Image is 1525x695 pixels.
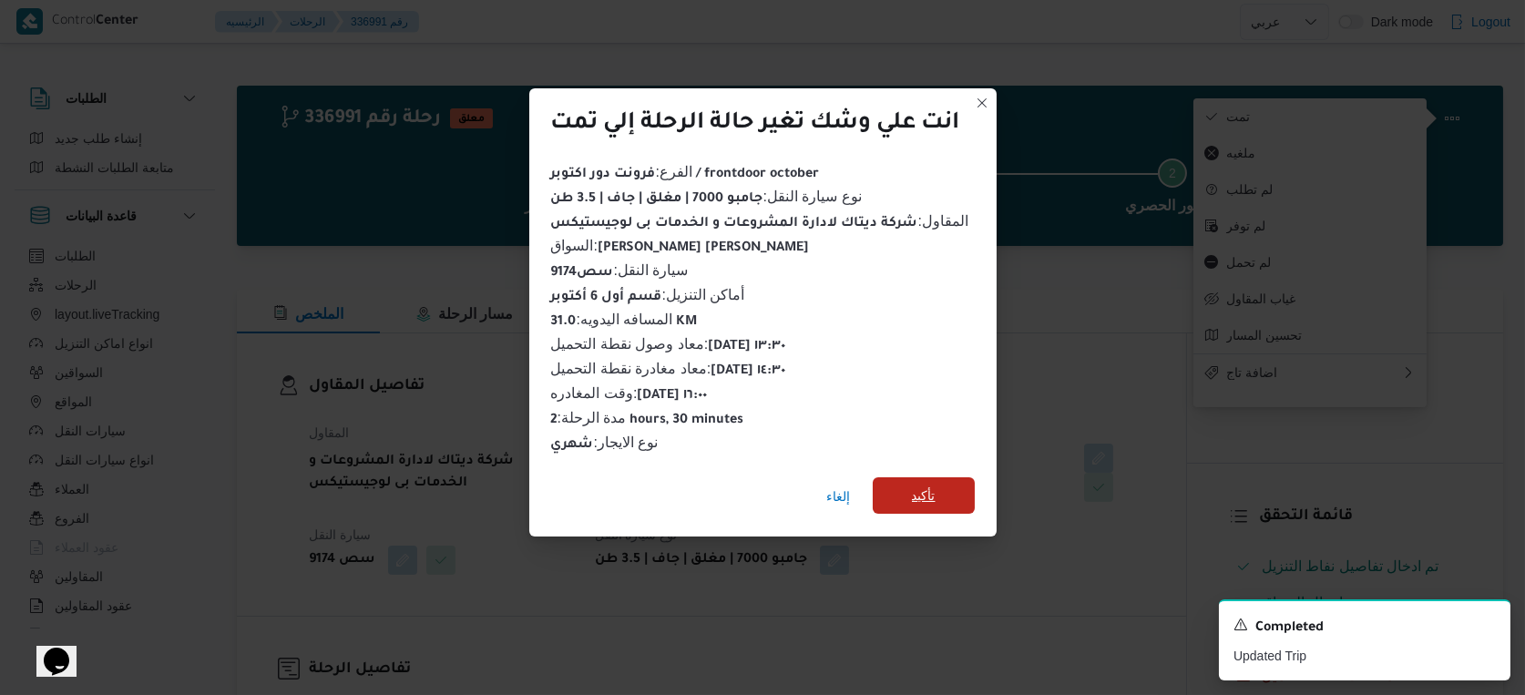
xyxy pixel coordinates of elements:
[1233,616,1496,639] div: Notification
[971,92,993,114] button: Closes this modal window
[551,110,960,139] div: انت علي وشك تغير حالة الرحلة إلي تمت
[551,312,698,327] span: المسافه اليدويه :
[551,410,744,425] span: مدة الرحلة :
[551,238,809,253] span: السواق :
[551,192,763,207] b: جامبو 7000 | مغلق | جاف | 3.5 طن
[551,361,786,376] span: معاد مغادرة نقطة التحميل :
[551,336,786,352] span: معاد وصول نقطة التحميل :
[820,478,858,515] button: إلغاء
[551,287,745,302] span: أماكن التنزيل :
[551,262,689,278] span: سيارة النقل :
[551,414,744,428] b: 2 hours, 30 minutes
[551,164,819,179] span: الفرع :
[551,291,662,305] b: قسم أول 6 أكتوبر
[711,364,785,379] b: [DATE] ١٤:٣٠
[18,622,77,677] iframe: chat widget
[1255,618,1324,639] span: Completed
[912,485,936,506] span: تأكيد
[551,168,819,182] b: فرونت دور اكتوبر / frontdoor october
[551,315,698,330] b: 31.0 KM
[551,438,594,453] b: شهري
[1233,647,1496,666] p: Updated Trip
[551,385,708,401] span: وقت المغادره :
[551,189,862,204] span: نوع سيارة النقل :
[551,434,659,450] span: نوع الايجار :
[873,477,975,514] button: تأكيد
[598,241,809,256] b: [PERSON_NAME] [PERSON_NAME]
[551,213,968,229] span: المقاول :
[708,340,785,354] b: [DATE] ١٣:٣٠
[551,217,918,231] b: شركة ديتاك لادارة المشروعات و الخدمات بى لوجيستيكس
[637,389,707,404] b: [DATE] ١٦:٠٠
[551,266,614,281] b: سص9174
[827,485,851,507] span: إلغاء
